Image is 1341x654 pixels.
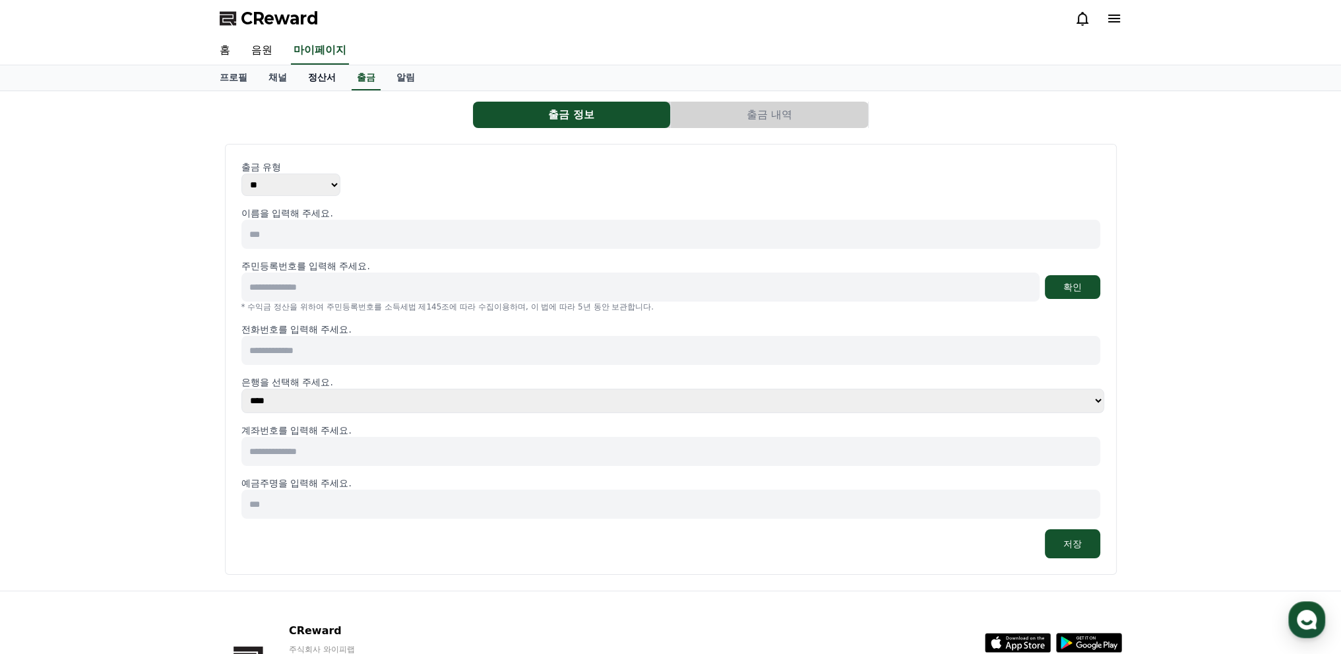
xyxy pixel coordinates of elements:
[671,102,868,128] button: 출금 내역
[42,438,49,449] span: 홈
[291,37,349,65] a: 마이페이지
[121,439,137,449] span: 대화
[241,376,1100,389] p: 은행을 선택해 주세요.
[671,102,869,128] a: 출금 내역
[297,65,346,90] a: 정산서
[241,160,1100,174] p: 출금 유형
[209,37,241,65] a: 홈
[241,323,1100,336] p: 전화번호를 입력해 주세요.
[241,8,319,29] span: CReward
[241,259,370,273] p: 주민등록번호를 입력해 주세요.
[386,65,425,90] a: 알림
[473,102,671,128] a: 출금 정보
[209,65,258,90] a: 프로필
[1045,275,1100,299] button: 확인
[170,418,253,451] a: 설정
[4,418,87,451] a: 홈
[241,37,283,65] a: 음원
[241,207,1100,220] p: 이름을 입력해 주세요.
[473,102,670,128] button: 출금 정보
[220,8,319,29] a: CReward
[241,476,1100,490] p: 예금주명을 입력해 주세요.
[241,424,1100,437] p: 계좌번호를 입력해 주세요.
[1045,529,1100,558] button: 저장
[241,302,1100,312] p: * 수익금 정산을 위하여 주민등록번호를 소득세법 제145조에 따라 수집이용하며, 이 법에 따라 5년 동안 보관합니다.
[204,438,220,449] span: 설정
[87,418,170,451] a: 대화
[289,623,450,639] p: CReward
[352,65,381,90] a: 출금
[258,65,297,90] a: 채널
